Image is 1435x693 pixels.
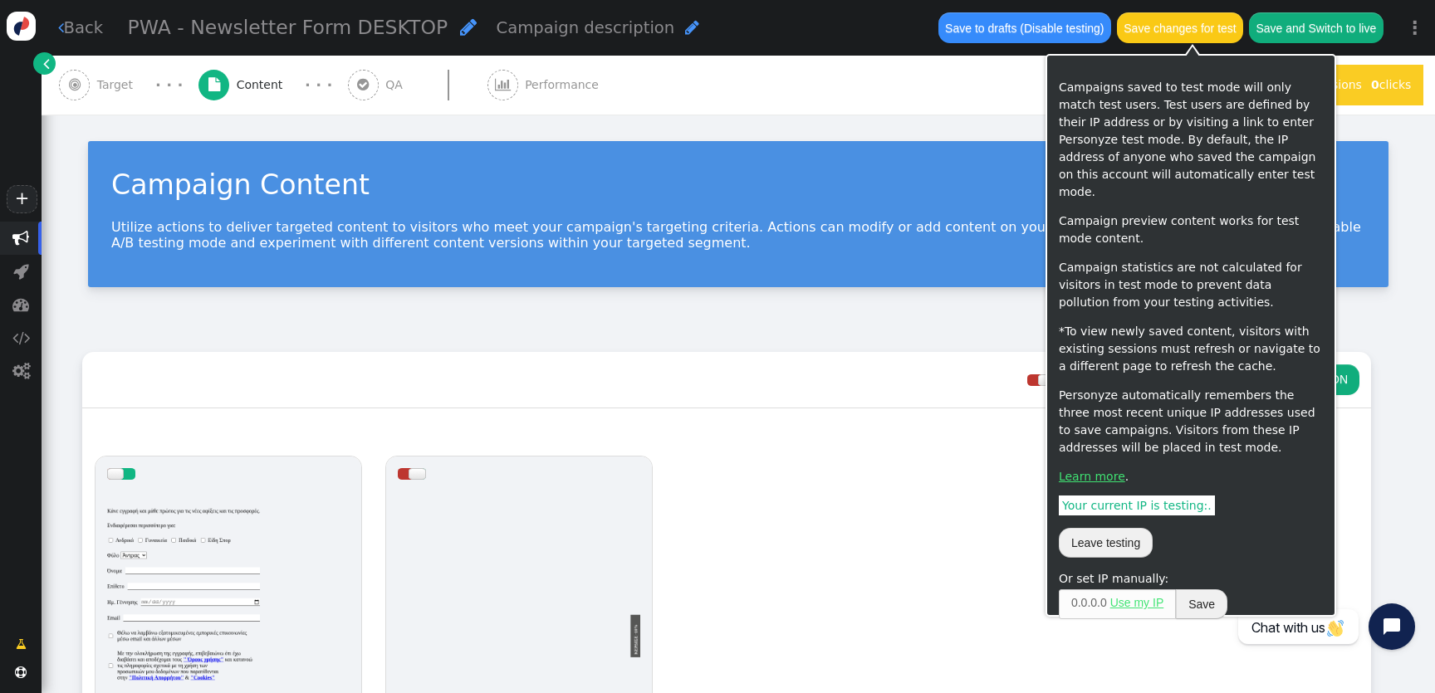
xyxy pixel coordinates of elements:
[237,76,290,94] span: Content
[1059,468,1323,486] p: .
[487,56,636,115] a:  Performance
[1117,12,1243,42] button: Save changes for test
[1100,596,1107,609] span: 0
[208,78,220,91] span: 
[348,56,487,115] a:  QA
[1059,212,1323,247] p: Campaign preview content works for test mode content.
[69,78,81,91] span: 
[1371,78,1411,91] span: clicks
[15,666,27,678] span: 
[497,18,675,37] span: Campaign description
[305,74,332,96] div: · · ·
[12,296,29,313] span: 
[1059,79,1323,201] p: Campaigns saved to test mode will only match test users. Test users are defined by their IP addre...
[1081,596,1088,609] span: 0
[1110,596,1164,609] a: Use my IP
[1059,387,1323,456] p: Personyze automatically remembers the three most recent unique IP addresses used to save campaign...
[13,263,29,280] span: 
[1059,323,1323,375] p: *To view newly saved content, visitors with existing sessions must refresh or navigate to a diffe...
[1176,589,1227,619] button: Save
[495,78,511,91] span: 
[59,56,198,115] a:  Target · · ·
[1371,78,1379,91] b: 0
[16,636,27,653] span: 
[1395,3,1435,52] a: ⋮
[1059,495,1215,515] span: Your current IP is testing: .
[97,76,140,94] span: Target
[198,56,348,115] a:  Content · · ·
[12,230,29,246] span: 
[155,74,183,96] div: · · ·
[938,12,1111,42] button: Save to drafts (Disable testing)
[43,55,50,72] span: 
[58,16,104,40] a: Back
[12,329,30,346] span: 
[7,185,37,213] a: +
[460,17,477,37] span: 
[685,19,699,36] span: 
[357,78,369,91] span: 
[1059,470,1125,483] a: Learn more
[1071,596,1078,609] span: 0
[1059,528,1153,558] button: Leave testing
[1027,371,1245,388] div: Rotation and A/B testing mode
[7,12,36,41] img: logo-icon.svg
[33,52,56,75] a: 
[111,164,1365,206] div: Campaign Content
[111,219,1365,251] p: Utilize actions to deliver targeted content to visitors who meet your campaign's targeting criter...
[385,76,409,94] span: QA
[58,19,64,36] span: 
[128,16,448,39] span: PWA - Newsletter Form DESKTOP
[1090,596,1097,609] span: 0
[1059,570,1323,588] div: Or set IP manually:
[1249,12,1384,42] button: Save and Switch to live
[1059,589,1176,619] span: . . .
[525,76,605,94] span: Performance
[1059,259,1323,311] p: Campaign statistics are not calculated for visitors in test mode to prevent data pollution from y...
[4,629,38,659] a: 
[12,363,30,379] span: 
